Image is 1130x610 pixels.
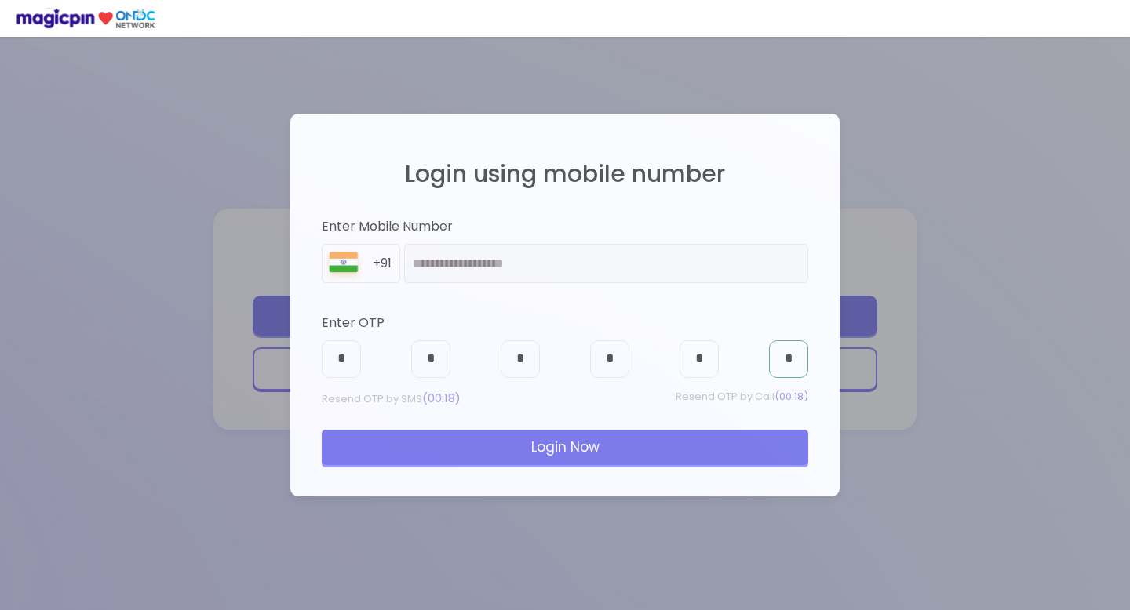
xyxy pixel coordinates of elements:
[322,430,808,464] div: Login Now
[323,249,365,282] img: 8BGLRPwvQ+9ZgAAAAASUVORK5CYII=
[373,255,399,273] div: +91
[322,161,808,187] h2: Login using mobile number
[322,314,808,332] div: Enter OTP
[16,8,155,29] img: ondc-logo-new-small.8a59708e.svg
[322,218,808,236] div: Enter Mobile Number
